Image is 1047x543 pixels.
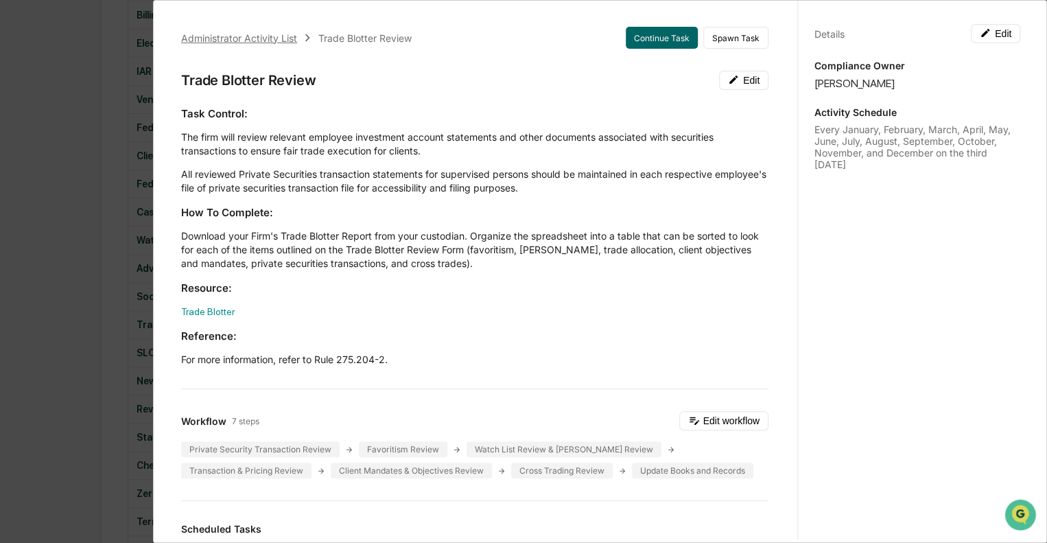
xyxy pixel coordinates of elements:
[47,105,225,119] div: Start new chat
[511,463,613,478] div: Cross Trading Review
[233,109,250,126] button: Start new chat
[181,523,768,535] h3: Scheduled Tasks
[626,27,698,49] button: Continue Task
[814,60,1020,71] p: Compliance Owner
[359,441,447,457] div: Favoritism Review
[632,463,753,478] div: Update Books and Records
[181,130,768,158] p: The firm will review relevant employee investment account statements and other documents associat...
[181,32,297,44] div: Administrator Activity List
[703,27,768,49] button: Spawn Task
[181,306,235,317] a: Trade Blotter
[814,28,845,40] div: Details
[719,71,768,90] button: Edit
[181,330,237,343] strong: Reference:
[232,416,259,426] span: 7 steps
[181,107,248,120] strong: Task Control:
[99,174,110,185] div: 🗄️
[27,173,89,187] span: Preclearance
[181,353,768,367] p: For more information, refer to Rule 275.204-2.
[14,174,25,185] div: 🖐️
[14,105,38,130] img: 1746055101610-c473b297-6a78-478c-a979-82029cc54cd1
[181,441,340,457] div: Private Security Transaction Review
[8,194,92,218] a: 🔎Data Lookup
[181,206,273,219] strong: How To Complete:
[318,32,411,44] div: Trade Blotter Review
[14,29,250,51] p: How can we help?
[814,106,1020,118] p: Activity Schedule
[14,200,25,211] div: 🔎
[679,411,768,430] button: Edit workflow
[181,415,226,427] span: Workflow
[94,167,176,192] a: 🗄️Attestations
[1003,498,1040,535] iframe: Open customer support
[467,441,661,457] div: Watch List Review & [PERSON_NAME] Review
[971,24,1020,43] button: Edit
[137,233,166,243] span: Pylon
[181,229,768,270] p: Download your Firm's Trade Blotter Report from your custodian. Organize the spreadsheet into a ta...
[181,463,311,478] div: Transaction & Pricing Review
[331,463,492,478] div: Client Mandates & Objectives Review
[181,281,232,294] strong: Resource:
[8,167,94,192] a: 🖐️Preclearance
[181,72,316,89] div: Trade Blotter Review
[814,77,1020,90] div: [PERSON_NAME]
[181,167,768,195] p: All reviewed Private Securities transaction statements for supervised persons should be maintaine...
[97,232,166,243] a: Powered byPylon
[814,124,1020,170] div: Every January, February, March, April, May, June, July, August, September, October, November, and...
[113,173,170,187] span: Attestations
[27,199,86,213] span: Data Lookup
[47,119,174,130] div: We're available if you need us!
